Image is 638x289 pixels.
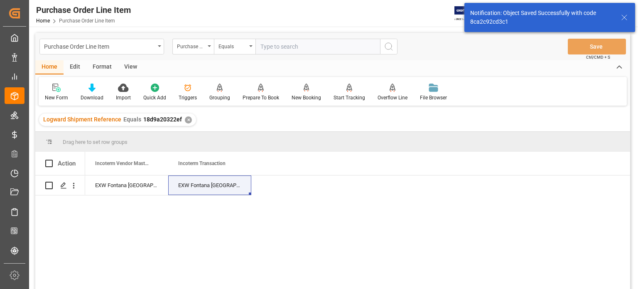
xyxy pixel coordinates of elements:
[85,175,251,195] div: Press SPACE to select this row.
[86,60,118,74] div: Format
[454,6,483,21] img: Exertis%20JAM%20-%20Email%20Logo.jpg_1722504956.jpg
[568,39,626,54] button: Save
[243,94,279,101] div: Prepare To Book
[172,39,214,54] button: open menu
[214,39,255,54] button: open menu
[586,54,610,60] span: Ctrl/CMD + S
[292,94,321,101] div: New Booking
[185,116,192,124] div: ✕
[116,94,131,101] div: Import
[81,94,103,101] div: Download
[177,41,205,50] div: Purchase Order Number
[380,39,398,54] button: search button
[255,39,380,54] input: Type to search
[95,161,151,166] span: Incoterm Vendor Master (by the supplier)
[420,94,447,101] div: File Browser
[39,39,164,54] button: open menu
[168,175,251,195] div: EXW Fontana [GEOGRAPHIC_DATA] [GEOGRAPHIC_DATA]
[85,175,168,195] div: EXW Fontana [GEOGRAPHIC_DATA] [GEOGRAPHIC_DATA]
[470,9,613,26] div: Notification: Object Saved Successfully with code 8ca2c92cd3c1
[143,116,182,123] span: 18d9a20322ef
[45,94,68,101] div: New Form
[143,94,166,101] div: Quick Add
[179,94,197,101] div: Triggers
[64,60,86,74] div: Edit
[334,94,365,101] div: Start Tracking
[36,18,50,24] a: Home
[209,94,230,101] div: Grouping
[218,41,247,50] div: Equals
[63,139,128,145] span: Drag here to set row groups
[43,116,121,123] span: Logward Shipment Reference
[35,60,64,74] div: Home
[58,160,76,167] div: Action
[118,60,143,74] div: View
[44,41,155,51] div: Purchase Order Line Item
[123,116,141,123] span: Equals
[35,175,85,195] div: Press SPACE to select this row.
[378,94,407,101] div: Overflow Line
[36,4,131,16] div: Purchase Order Line Item
[178,161,226,166] span: Incoterm Transaction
